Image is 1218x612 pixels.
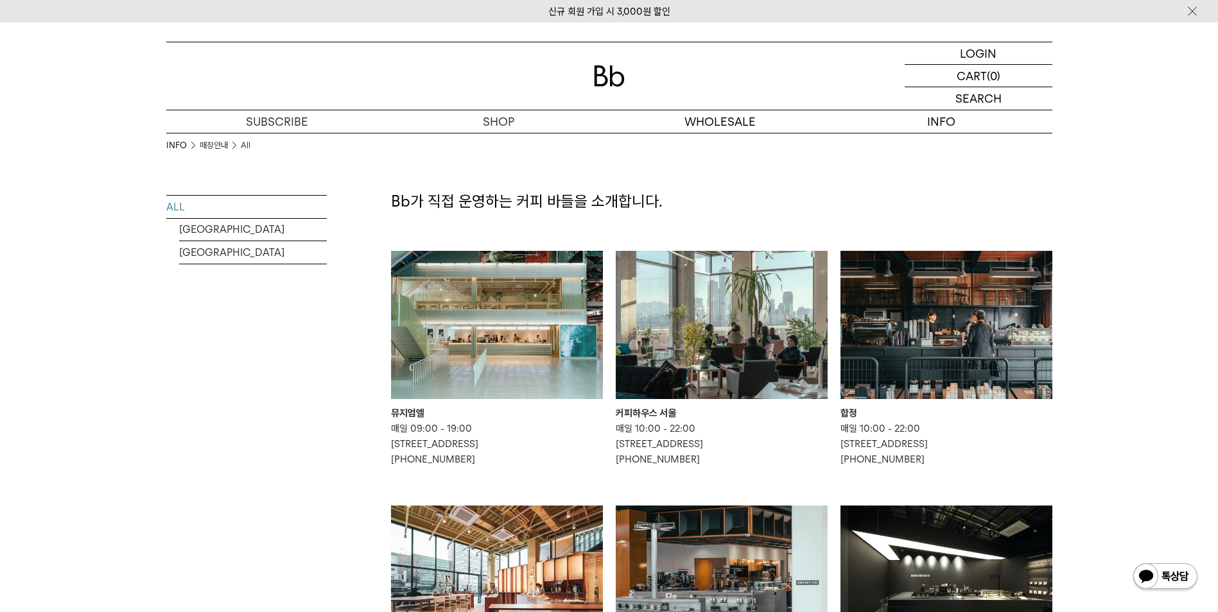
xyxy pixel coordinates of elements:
a: LOGIN [905,42,1052,65]
p: WHOLESALE [609,110,831,133]
p: Bb가 직접 운영하는 커피 바들을 소개합니다. [391,191,1052,212]
p: SEARCH [955,87,1002,110]
img: 커피하우스 서울 [616,251,828,399]
a: ALL [166,196,327,218]
div: 커피하우스 서울 [616,405,828,421]
a: [GEOGRAPHIC_DATA] [179,218,327,241]
a: [GEOGRAPHIC_DATA] [179,241,327,264]
div: 합정 [840,405,1052,421]
p: LOGIN [960,42,996,64]
a: 매장안내 [200,139,228,152]
li: INFO [166,139,200,152]
a: 뮤지엄엘 뮤지엄엘 매일 09:00 - 19:00[STREET_ADDRESS][PHONE_NUMBER] [391,251,603,467]
a: SHOP [388,110,609,133]
a: 커피하우스 서울 커피하우스 서울 매일 10:00 - 22:00[STREET_ADDRESS][PHONE_NUMBER] [616,251,828,467]
img: 로고 [594,65,625,87]
p: CART [957,65,987,87]
p: 매일 10:00 - 22:00 [STREET_ADDRESS] [PHONE_NUMBER] [616,421,828,467]
a: SUBSCRIBE [166,110,388,133]
img: 카카오톡 채널 1:1 채팅 버튼 [1132,562,1199,593]
p: 매일 10:00 - 22:00 [STREET_ADDRESS] [PHONE_NUMBER] [840,421,1052,467]
p: INFO [831,110,1052,133]
img: 합정 [840,251,1052,399]
div: 뮤지엄엘 [391,405,603,421]
a: 합정 합정 매일 10:00 - 22:00[STREET_ADDRESS][PHONE_NUMBER] [840,251,1052,467]
p: (0) [987,65,1000,87]
a: CART (0) [905,65,1052,87]
a: 신규 회원 가입 시 3,000원 할인 [548,6,670,17]
img: 뮤지엄엘 [391,251,603,399]
p: 매일 09:00 - 19:00 [STREET_ADDRESS] [PHONE_NUMBER] [391,421,603,467]
a: All [241,139,250,152]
